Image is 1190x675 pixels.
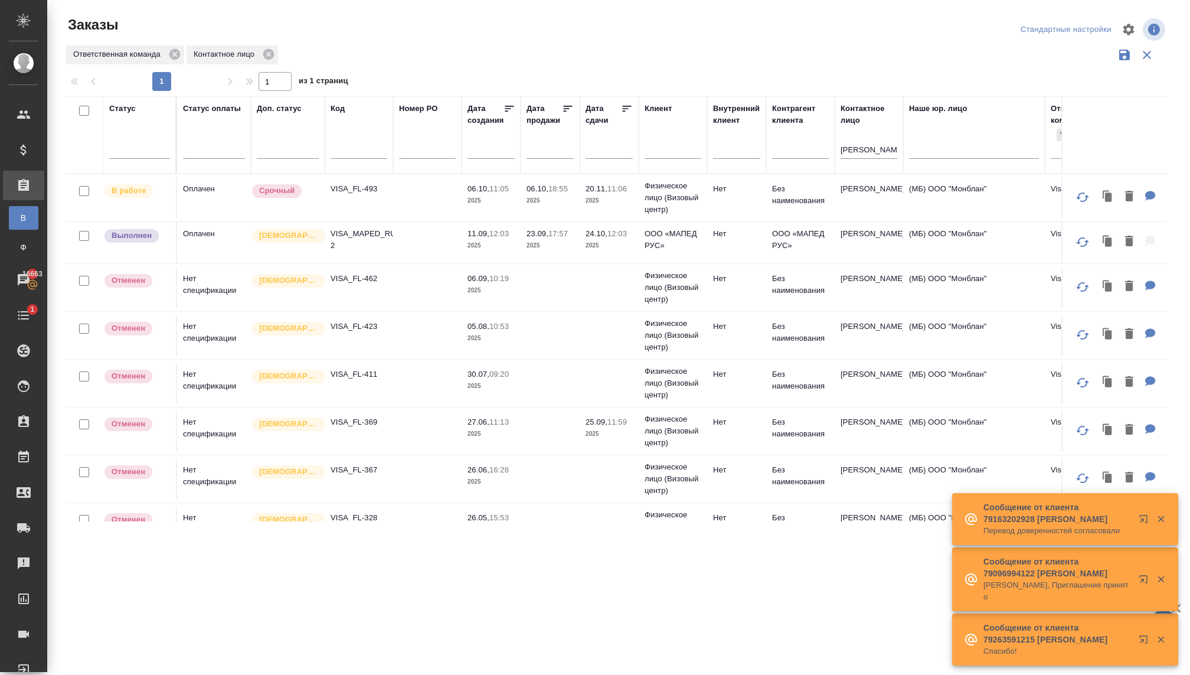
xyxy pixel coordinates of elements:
[903,315,1045,356] td: (МБ) ООО "Монблан"
[467,370,489,379] p: 30.07,
[903,410,1045,452] td: (МБ) ООО "Монблан"
[1119,466,1139,490] button: Удалить
[251,416,319,432] div: Выставляется автоматически для первых 3 заказов нового контактного лица. Особое внимание
[489,513,509,522] p: 15:53
[1018,21,1114,39] div: split button
[645,103,672,115] div: Клиент
[1068,416,1097,445] button: Обновить
[835,506,903,547] td: [PERSON_NAME]
[1068,464,1097,493] button: Обновить
[103,228,170,244] div: Выставляет ПМ после сдачи и проведения начислений. Последний этап для ПМа
[467,418,489,426] p: 27.06,
[835,458,903,500] td: [PERSON_NAME]
[467,274,489,283] p: 06.09,
[467,476,515,488] p: 2025
[835,315,903,356] td: [PERSON_NAME]
[713,369,760,380] p: Нет
[586,103,621,126] div: Дата сдачи
[1097,466,1119,490] button: Клонировать
[713,416,760,428] p: Нет
[645,318,701,353] p: Физическое лицо (Визовый центр)
[1045,222,1113,263] td: Visa
[1045,458,1113,500] td: Visa
[607,229,627,238] p: 12:03
[331,183,387,195] p: VISA_FL-493
[772,369,829,392] p: Без наименования
[1068,228,1097,256] button: Обновить
[607,184,627,193] p: 11:06
[645,509,701,544] p: Физическое лицо (Визовый центр)
[467,513,489,522] p: 26.05,
[489,418,509,426] p: 11:13
[103,183,170,199] div: Выставляет ПМ после принятия заказа от КМа
[112,418,145,430] p: Отменен
[467,322,489,331] p: 05.08,
[103,512,170,528] div: Выставляет КМ после отмены со стороны клиента. Если уже после запуска – КМ пишет ПМу про отмену, ...
[177,177,251,219] td: Оплачен
[586,240,633,252] p: 2025
[331,321,387,332] p: VISA_FL-423
[299,74,348,91] span: из 1 страниц
[586,229,607,238] p: 24.10,
[983,501,1131,525] p: Сообщение от клиента 79163202928 [PERSON_NAME]
[841,103,897,126] div: Контактное лицо
[527,184,548,193] p: 06.10,
[1097,322,1119,347] button: Клонировать
[586,184,607,193] p: 20.11,
[1097,185,1119,209] button: Клонировать
[183,103,241,115] div: Статус оплаты
[257,103,302,115] div: Доп. статус
[1119,185,1139,209] button: Удалить
[3,265,44,295] a: 16663
[23,304,41,315] span: 1
[103,321,170,337] div: Выставляет КМ после отмены со стороны клиента. Если уже после запуска – КМ пишет ПМу про отмену, ...
[467,380,515,392] p: 2025
[1119,370,1139,394] button: Удалить
[586,195,633,207] p: 2025
[586,428,633,440] p: 2025
[103,464,170,480] div: Выставляет КМ после отмены со стороны клиента. Если уже после запуска – КМ пишет ПМу про отмену, ...
[1132,507,1160,536] button: Открыть в новой вкладке
[467,428,515,440] p: 2025
[331,416,387,428] p: VISA_FL-369
[467,465,489,474] p: 26.06,
[983,556,1131,579] p: Сообщение от клиента 79096994122 [PERSON_NAME]
[259,185,295,197] p: Срочный
[489,274,509,283] p: 10:19
[1119,275,1139,299] button: Удалить
[467,240,515,252] p: 2025
[713,183,760,195] p: Нет
[489,370,509,379] p: 09:20
[835,222,903,263] td: [PERSON_NAME]
[713,228,760,240] p: Нет
[772,512,829,536] p: Без наименования
[607,418,627,426] p: 11:59
[467,332,515,344] p: 2025
[645,366,701,401] p: Физическое лицо (Визовый центр)
[489,465,509,474] p: 16:28
[527,240,574,252] p: 2025
[331,228,387,252] p: VISA_MAPED_RUS-2
[259,322,318,334] p: [DEMOGRAPHIC_DATA]
[645,413,701,449] p: Физическое лицо (Визовый центр)
[251,512,319,528] div: Выставляется автоматически для первых 3 заказов нового контактного лица. Особое внимание
[251,273,319,289] div: Выставляется автоматически для первых 3 заказов нового контактного лица. Особое внимание
[177,315,251,356] td: Нет спецификации
[903,222,1045,263] td: (МБ) ООО "Монблан"
[527,195,574,207] p: 2025
[713,512,760,524] p: Нет
[1045,410,1113,452] td: Visa
[177,458,251,500] td: Нет спецификации
[527,229,548,238] p: 23.09,
[772,103,829,126] div: Контрагент клиента
[1149,514,1173,524] button: Закрыть
[1068,183,1097,211] button: Обновить
[1057,129,1067,141] div: Visa
[15,212,32,224] span: В
[1149,574,1173,585] button: Закрыть
[66,45,184,64] div: Ответственная команда
[259,370,318,382] p: [DEMOGRAPHIC_DATA]
[1132,628,1160,656] button: Открыть в новой вкладке
[103,369,170,384] div: Выставляет КМ после отмены со стороны клиента. Если уже после запуска – КМ пишет ПМу про отмену, ...
[109,103,136,115] div: Статус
